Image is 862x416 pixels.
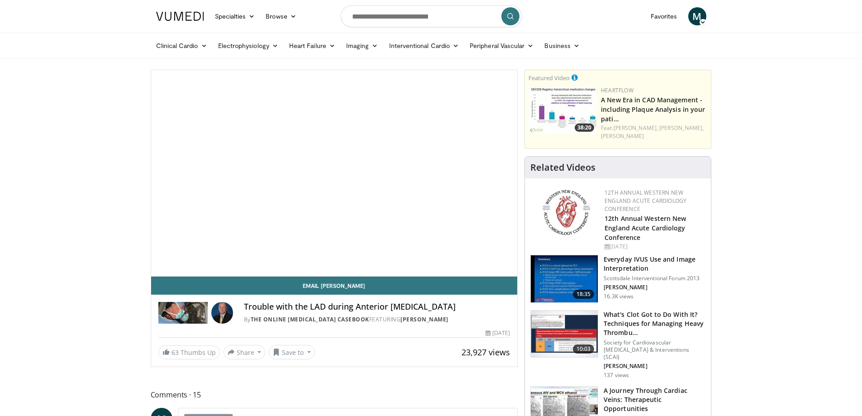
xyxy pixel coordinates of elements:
a: 38:20 [529,86,596,134]
a: Electrophysiology [213,37,284,55]
img: 738d0e2d-290f-4d89-8861-908fb8b721dc.150x105_q85_crop-smart_upscale.jpg [529,86,596,134]
a: Interventional Cardio [384,37,465,55]
a: 18:35 Everyday IVUS Use and Image Interpretation Scottsdale Interventional Forum 2013 [PERSON_NAM... [530,255,705,303]
img: The Online Cardiac Catheterization Casebook [158,302,208,324]
input: Search topics, interventions [341,5,522,27]
p: 16.3K views [604,293,633,300]
h3: Everyday IVUS Use and Image Interpretation [604,255,705,273]
a: [PERSON_NAME], [614,124,658,132]
a: Browse [260,7,302,25]
span: 23,927 views [462,347,510,358]
a: Specialties [210,7,261,25]
h4: Trouble with the LAD during Anterior [MEDICAL_DATA] [244,302,510,312]
a: Imaging [341,37,384,55]
span: 63 [171,348,179,357]
a: Favorites [645,7,683,25]
img: Avatar [211,302,233,324]
a: 12th Annual Western New England Acute Cardiology Conference [605,189,686,213]
a: Email [PERSON_NAME] [151,277,518,295]
h3: What's Clot Got to Do With It? Techniques for Managing Heavy Thrombu… [604,310,705,337]
button: Save to [269,345,315,359]
span: 38:20 [575,124,594,132]
p: [PERSON_NAME] [604,363,705,370]
a: [PERSON_NAME], [659,124,704,132]
div: [DATE] [486,329,510,337]
a: M [688,7,706,25]
p: Scottsdale Interventional Forum 2013 [604,275,705,282]
small: Featured Video [529,74,570,82]
a: Heartflow [601,86,633,94]
a: Peripheral Vascular [464,37,539,55]
h3: A Journey Through Cardiac Veins: Therapeutic Opportunities [604,386,705,413]
span: 10:03 [573,344,595,354]
img: VuMedi Logo [156,12,204,21]
p: Society for Cardiovascular [MEDICAL_DATA] & Interventions (SCAI) [604,339,705,361]
button: Share [224,345,266,359]
a: The Online [MEDICAL_DATA] Casebook [251,316,369,323]
a: [PERSON_NAME] [400,316,448,323]
p: [PERSON_NAME] [604,284,705,291]
span: 18:35 [573,290,595,299]
a: Heart Failure [284,37,341,55]
a: 12th Annual Western New England Acute Cardiology Conference [605,214,686,242]
div: By FEATURING [244,316,510,324]
img: dTBemQywLidgNXR34xMDoxOjA4MTsiGN.150x105_q85_crop-smart_upscale.jpg [531,255,598,302]
img: 0954f259-7907-4053-a817-32a96463ecc8.png.150x105_q85_autocrop_double_scale_upscale_version-0.2.png [541,189,591,236]
a: [PERSON_NAME] [601,132,644,140]
div: [DATE] [605,243,704,251]
video-js: Video Player [151,70,518,277]
a: Business [539,37,585,55]
div: Feat. [601,124,707,140]
a: Clinical Cardio [151,37,213,55]
h4: Related Videos [530,162,595,173]
span: Comments 15 [151,389,518,401]
a: 63 Thumbs Up [158,345,220,359]
a: 10:03 What's Clot Got to Do With It? Techniques for Managing Heavy Thrombu… Society for Cardiovas... [530,310,705,379]
a: A New Era in CAD Management - including Plaque Analysis in your pati… [601,96,705,123]
p: 137 views [604,372,629,379]
img: 9bafbb38-b40d-4e9d-b4cb-9682372bf72c.150x105_q85_crop-smart_upscale.jpg [531,311,598,358]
